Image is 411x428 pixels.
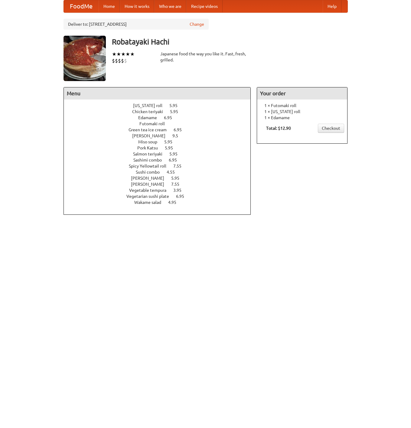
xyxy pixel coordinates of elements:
[126,194,195,199] a: Vegetarian sushi plate 6.95
[120,0,154,12] a: How it works
[129,127,193,132] a: Green tea ice cream 6.95
[186,0,223,12] a: Recipe videos
[64,36,106,81] img: angular.jpg
[129,127,173,132] span: Green tea ice cream
[176,194,190,199] span: 6.95
[169,158,183,162] span: 6.95
[165,145,179,150] span: 5.95
[130,51,135,57] li: ★
[131,176,170,181] span: [PERSON_NAME]
[164,139,178,144] span: 5.95
[64,87,251,100] h4: Menu
[171,182,185,187] span: 7.55
[139,121,171,126] span: Futomaki roll
[173,188,188,193] span: 3.95
[260,109,344,115] li: 1 × [US_STATE] roll
[129,164,172,168] span: Spicy Yellowtail roll
[124,57,127,64] li: $
[131,182,191,187] a: [PERSON_NAME] 7.55
[257,87,347,100] h4: Your order
[323,0,341,12] a: Help
[136,170,166,175] span: Sushi combo
[133,103,189,108] a: [US_STATE] roll 5.95
[129,164,193,168] a: Spicy Yellowtail roll 7.55
[266,126,291,131] b: Total: $12.90
[174,127,188,132] span: 6.95
[131,182,170,187] span: [PERSON_NAME]
[132,133,171,138] span: [PERSON_NAME]
[64,19,209,30] div: Deliver to: [STREET_ADDRESS]
[131,176,191,181] a: [PERSON_NAME] 5.95
[132,133,189,138] a: [PERSON_NAME] 9.5
[136,170,186,175] a: Sushi combo 4.55
[171,176,185,181] span: 5.95
[116,51,121,57] li: ★
[154,0,186,12] a: Who we are
[137,145,164,150] span: Pork Katsu
[132,109,169,114] span: Chicken teriyaki
[164,115,178,120] span: 6.95
[121,51,126,57] li: ★
[260,103,344,109] li: 1 × Futomaki roll
[133,103,168,108] span: [US_STATE] roll
[133,152,168,156] span: Salmon teriyaki
[132,109,189,114] a: Chicken teriyaki 5.95
[167,170,181,175] span: 4.55
[169,152,184,156] span: 5.95
[121,57,124,64] li: $
[112,36,348,48] h3: Robatayaki Hachi
[134,200,188,205] a: Wakame salad 4.95
[138,115,163,120] span: Edamame
[138,139,184,144] a: Miso soup 5.95
[260,115,344,121] li: 1 × Edamame
[115,57,118,64] li: $
[99,0,120,12] a: Home
[129,188,193,193] a: Vegetable tempura 3.95
[137,145,184,150] a: Pork Katsu 5.95
[112,51,116,57] li: ★
[160,51,251,63] div: Japanese food the way you like it. Fast, fresh, grilled.
[168,200,182,205] span: 4.95
[173,164,188,168] span: 7.55
[170,109,184,114] span: 5.95
[112,57,115,64] li: $
[133,158,188,162] a: Sashimi combo 6.95
[126,194,175,199] span: Vegetarian sushi plate
[64,0,99,12] a: FoodMe
[133,152,189,156] a: Salmon teriyaki 5.95
[172,133,184,138] span: 9.5
[126,51,130,57] li: ★
[169,103,184,108] span: 5.95
[134,200,167,205] span: Wakame salad
[133,158,168,162] span: Sashimi combo
[118,57,121,64] li: $
[190,21,204,27] a: Change
[138,115,183,120] a: Edamame 6.95
[138,139,163,144] span: Miso soup
[318,124,344,133] a: Checkout
[139,121,182,126] a: Futomaki roll
[129,188,172,193] span: Vegetable tempura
